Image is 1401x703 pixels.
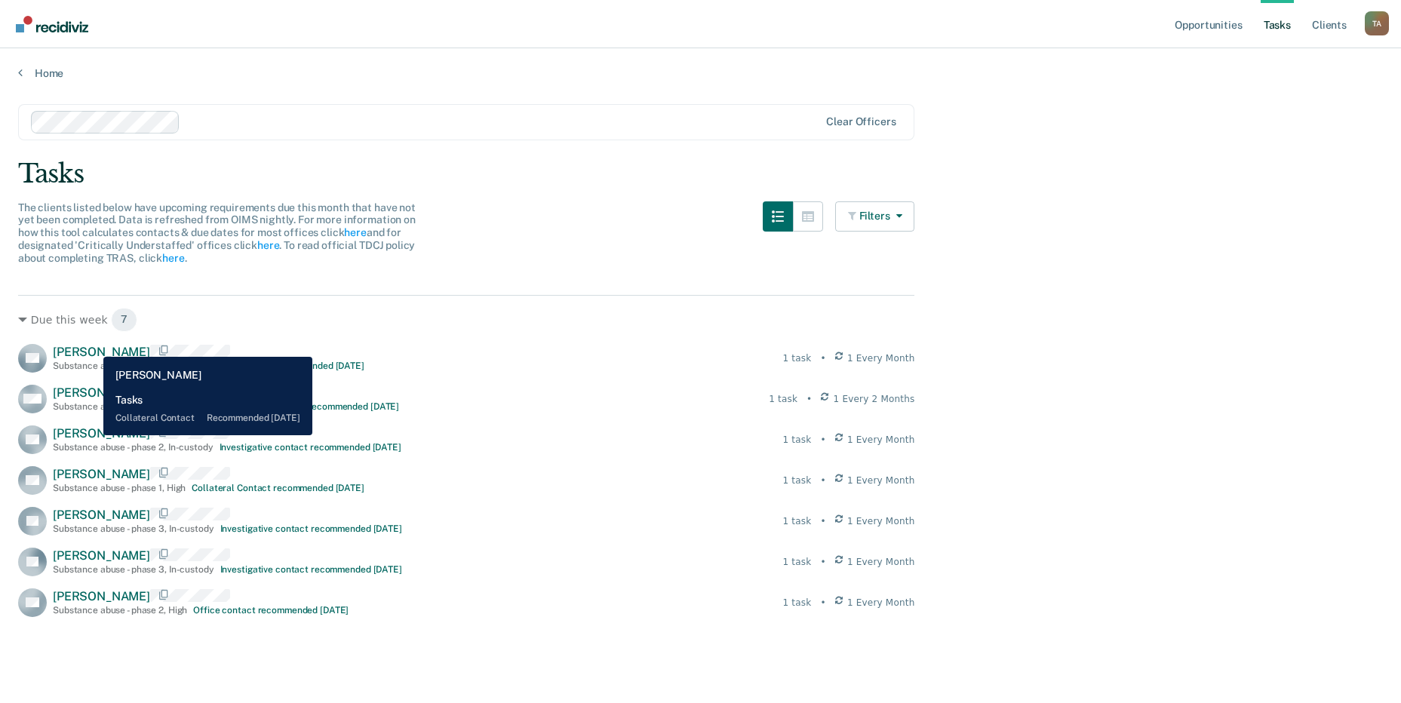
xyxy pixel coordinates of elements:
div: Tasks [18,158,1383,189]
span: [PERSON_NAME] [53,508,150,522]
a: here [257,239,279,251]
div: 1 task [782,433,811,447]
div: Office contact recommended [DATE] [193,605,349,616]
span: 1 Every 2 Months [834,392,915,406]
div: • [806,392,812,406]
div: Home contact (scheduled) recommended [DATE] [194,401,399,412]
div: Substance abuse - phase 1 , High [53,361,186,371]
div: • [820,514,825,528]
button: Profile dropdown button [1365,11,1389,35]
div: 1 task [782,351,811,365]
div: T A [1365,11,1389,35]
span: 1 Every Month [847,474,915,487]
div: Investigative contact recommended [DATE] [220,442,401,453]
img: Recidiviz [16,16,88,32]
div: • [820,596,825,609]
span: [PERSON_NAME] [53,548,150,563]
div: Clear officers [826,115,896,128]
div: Substance abuse - phase 3 , High [53,401,188,412]
span: 7 [111,308,137,332]
div: 1 task [769,392,797,406]
div: Substance abuse - phase 2 , High [53,605,187,616]
span: [PERSON_NAME] [53,467,150,481]
div: Collateral Contact recommended [DATE] [192,483,364,493]
span: 1 Every Month [847,596,915,609]
div: Substance abuse - phase 3 , In-custody [53,523,214,534]
div: Investigative contact recommended [DATE] [220,523,402,534]
span: 1 Every Month [847,351,915,365]
div: 1 task [782,555,811,569]
span: [PERSON_NAME] [53,426,150,441]
div: Substance abuse - phase 2 , In-custody [53,442,214,453]
div: • [820,474,825,487]
div: • [820,351,825,365]
span: The clients listed below have upcoming requirements due this month that have not yet been complet... [18,201,416,264]
div: Substance abuse - phase 1 , High [53,483,186,493]
div: Due this week 7 [18,308,914,332]
div: Investigative contact recommended [DATE] [220,564,402,575]
span: [PERSON_NAME][US_STATE] [53,385,217,400]
a: here [344,226,366,238]
a: Home [18,66,1383,80]
button: Filters [835,201,915,232]
div: 1 task [782,596,811,609]
div: • [820,433,825,447]
div: 1 task [782,474,811,487]
span: [PERSON_NAME] [53,589,150,603]
span: 1 Every Month [847,433,915,447]
div: Substance abuse - phase 3 , In-custody [53,564,214,575]
div: 1 task [782,514,811,528]
span: 1 Every Month [847,514,915,528]
span: [PERSON_NAME] [53,345,150,359]
a: here [162,252,184,264]
span: 1 Every Month [847,555,915,569]
div: Collateral Contact recommended [DATE] [192,361,364,371]
div: • [820,555,825,569]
